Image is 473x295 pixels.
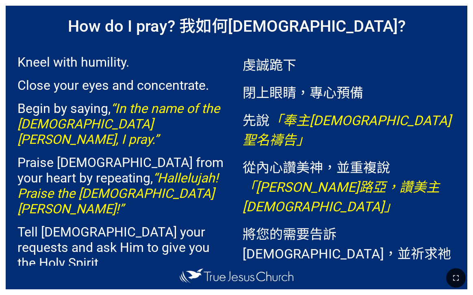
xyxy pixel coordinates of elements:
[17,101,230,147] p: Begin by saying,
[243,82,456,102] p: 閉上眼睛，專心預備
[6,6,467,43] h1: How do I pray? 我如何[DEMOGRAPHIC_DATA]?
[17,224,230,271] p: Tell [DEMOGRAPHIC_DATA] your requests and ask Him to give you the Holy Spirit.
[243,54,456,74] p: 虔誠跪下
[243,157,456,215] p: 從內心讚美神，並重複說
[17,78,230,93] p: Close your eyes and concentrate.
[17,155,230,217] p: Praise [DEMOGRAPHIC_DATA] from your heart by repeating,
[243,223,456,282] p: 將您的需要告訴[DEMOGRAPHIC_DATA]，並祈求祂賞賜您聖靈
[243,110,456,149] p: 先說
[17,170,218,217] em: “Hallelujah! Praise the [DEMOGRAPHIC_DATA][PERSON_NAME]!”
[243,113,451,148] em: 「奉主[DEMOGRAPHIC_DATA]聖名禱告」
[17,101,220,147] em: “In the name of the [DEMOGRAPHIC_DATA][PERSON_NAME], I pray.”
[17,54,230,70] p: Kneel with humility.
[243,179,440,215] em: 「[PERSON_NAME]路亞，讚美主[DEMOGRAPHIC_DATA]」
